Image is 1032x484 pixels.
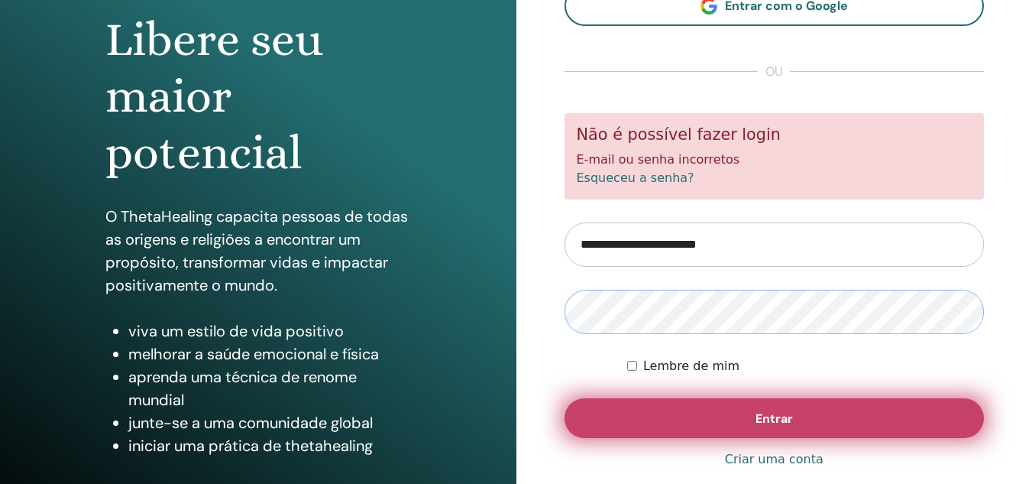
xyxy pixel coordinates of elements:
[725,452,823,466] font: Criar uma conta
[105,206,408,295] font: O ThetaHealing capacita pessoas de todas as origens e religiões a encontrar um propósito, transfo...
[577,152,740,167] font: E-mail ou senha incorretos
[128,413,373,433] font: junte-se a uma comunidade global
[577,171,694,185] a: Esqueceu a senha?
[725,450,823,469] a: Criar uma conta
[128,321,344,341] font: viva um estilo de vida positivo
[105,12,323,180] font: Libere seu maior potencial
[565,398,985,438] button: Entrar
[128,367,357,410] font: aprenda uma técnica de renome mundial
[765,63,782,80] font: ou
[755,411,793,427] font: Entrar
[627,357,984,375] div: Mantenha-me autenticado indefinidamente ou até que eu faça logout manualmente
[643,359,739,373] font: Lembre de mim
[128,344,379,364] font: melhorar a saúde emocional e física
[577,125,781,144] font: Não é possível fazer login
[128,436,373,456] font: iniciar uma prática de thetahealing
